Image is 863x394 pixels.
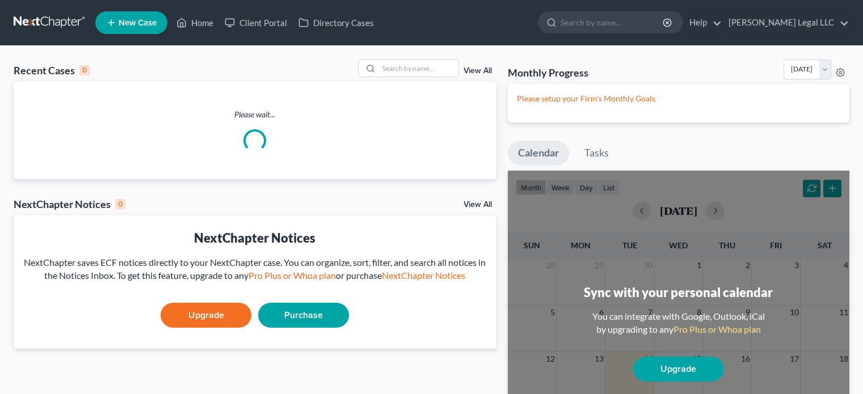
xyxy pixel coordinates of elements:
a: Purchase [258,303,349,328]
div: NextChapter saves ECF notices directly to your NextChapter case. You can organize, sort, filter, ... [23,256,487,282]
div: 0 [79,65,90,75]
input: Search by name... [561,12,664,33]
a: Pro Plus or Whoa plan [673,324,761,334]
div: Recent Cases [14,63,90,77]
a: Tasks [574,141,619,166]
a: Help [684,12,722,33]
a: NextChapter Notices [382,270,465,281]
a: Upgrade [161,303,251,328]
p: Please wait... [14,109,496,120]
a: Upgrade [633,357,724,382]
a: Calendar [508,141,569,166]
div: You can integrate with Google, Outlook, iCal by upgrading to any [588,310,769,336]
a: View All [464,201,492,209]
h3: Monthly Progress [508,66,588,79]
p: Please setup your Firm's Monthly Goals [517,93,840,104]
div: Sync with your personal calendar [584,283,773,301]
div: NextChapter Notices [23,229,487,247]
span: New Case [119,19,157,27]
a: View All [464,67,492,75]
div: NextChapter Notices [14,197,125,211]
div: 0 [115,199,125,209]
input: Search by name... [379,60,458,77]
a: Pro Plus or Whoa plan [249,270,336,281]
a: Client Portal [219,12,293,33]
a: Directory Cases [293,12,380,33]
a: [PERSON_NAME] Legal LLC [723,12,849,33]
a: Home [171,12,219,33]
